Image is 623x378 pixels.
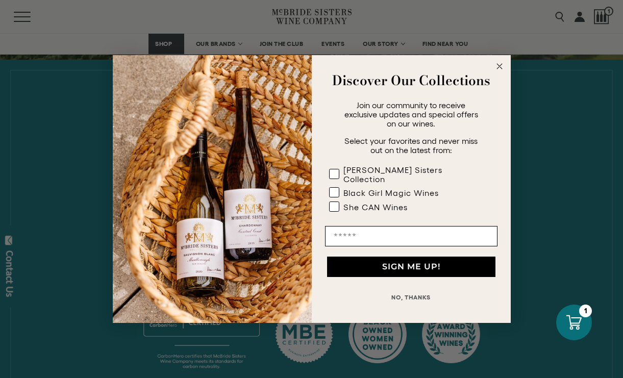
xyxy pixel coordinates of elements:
button: Close dialog [493,60,506,72]
button: NO, THANKS [325,287,497,308]
img: 42653730-7e35-4af7-a99d-12bf478283cf.jpeg [113,55,312,323]
span: Select your favorites and never miss out on the latest from: [344,136,478,155]
div: She CAN Wines [343,203,408,212]
input: Email [325,226,497,246]
strong: Discover Our Collections [332,70,490,90]
div: 1 [579,305,592,317]
div: Black Girl Magic Wines [343,188,439,197]
div: [PERSON_NAME] Sisters Collection [343,165,477,184]
span: Join our community to receive exclusive updates and special offers on our wines. [344,100,478,128]
button: SIGN ME UP! [327,257,495,277]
